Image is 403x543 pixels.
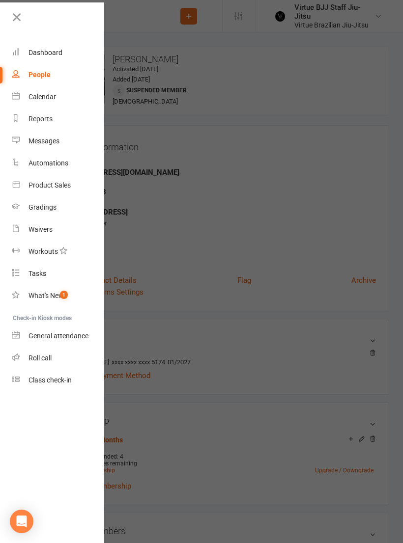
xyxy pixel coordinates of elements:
[29,203,57,211] div: Gradings
[29,376,72,384] div: Class check-in
[29,247,58,255] div: Workouts
[12,152,105,174] a: Automations
[12,86,105,108] a: Calendar
[29,49,62,56] div: Dashboard
[29,93,56,101] div: Calendar
[29,181,71,189] div: Product Sales
[12,325,105,347] a: General attendance kiosk mode
[29,71,51,79] div: People
[29,292,64,299] div: What's New
[29,115,53,123] div: Reports
[12,64,105,86] a: People
[12,130,105,152] a: Messages
[29,225,53,233] div: Waivers
[29,137,59,145] div: Messages
[29,332,88,340] div: General attendance
[12,108,105,130] a: Reports
[10,510,33,533] div: Open Intercom Messenger
[12,263,105,285] a: Tasks
[29,270,46,277] div: Tasks
[60,291,68,299] span: 1
[12,285,105,307] a: What's New1
[12,42,105,64] a: Dashboard
[12,196,105,218] a: Gradings
[12,369,105,391] a: Class kiosk mode
[29,354,52,362] div: Roll call
[12,174,105,196] a: Product Sales
[12,347,105,369] a: Roll call
[12,241,105,263] a: Workouts
[12,218,105,241] a: Waivers
[29,159,68,167] div: Automations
